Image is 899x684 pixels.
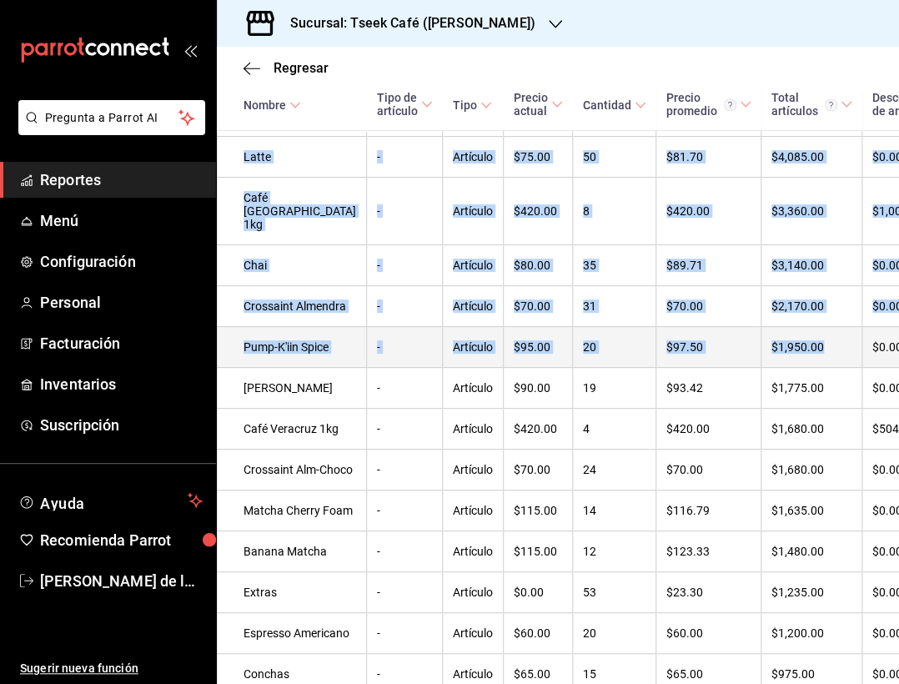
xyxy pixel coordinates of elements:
h3: Sucursal: Tseek Café ([PERSON_NAME]) [277,13,535,33]
td: Artículo [443,572,504,613]
svg: El total artículos considera cambios de precios en los artículos así como costos adicionales por ... [825,98,837,111]
td: 4 [573,409,656,450]
td: Artículo [443,490,504,531]
span: Cantidad [583,98,646,112]
svg: Precio promedio = Total artículos / cantidad [724,98,736,111]
td: Espresso Americano [217,613,367,654]
td: - [367,409,443,450]
td: Pump-K'iin Spice [217,327,367,368]
td: $115.00 [504,490,573,531]
td: 19 [573,368,656,409]
td: 14 [573,490,656,531]
td: 20 [573,327,656,368]
td: Crossaint Alm-Choco [217,450,367,490]
span: Nombre [244,98,301,112]
span: Pregunta a Parrot AI [45,109,179,127]
td: 8 [573,178,656,245]
span: Ayuda [40,490,181,510]
td: - [367,178,443,245]
td: $1,680.00 [761,450,862,490]
div: Tipo [453,98,477,112]
td: 53 [573,572,656,613]
td: Chai [217,245,367,286]
td: $90.00 [504,368,573,409]
td: Café Veracruz 1kg [217,409,367,450]
td: Latte [217,137,367,178]
td: - [367,531,443,572]
td: Crossaint Almendra [217,286,367,327]
td: - [367,137,443,178]
td: $1,200.00 [761,613,862,654]
td: $1,680.00 [761,409,862,450]
span: Configuración [40,250,203,273]
td: $93.42 [656,368,761,409]
td: $3,140.00 [761,245,862,286]
span: Inventarios [40,373,203,395]
td: Artículo [443,368,504,409]
td: $81.70 [656,137,761,178]
td: $70.00 [504,450,573,490]
td: $2,170.00 [761,286,862,327]
td: Café [GEOGRAPHIC_DATA] 1kg [217,178,367,245]
td: $80.00 [504,245,573,286]
td: $115.00 [504,531,573,572]
td: $97.50 [656,327,761,368]
td: 50 [573,137,656,178]
td: 24 [573,450,656,490]
span: Sugerir nueva función [20,660,203,677]
td: Artículo [443,450,504,490]
span: Recomienda Parrot [40,529,203,551]
button: Pregunta a Parrot AI [18,100,205,135]
span: Reportes [40,168,203,191]
td: - [367,450,443,490]
td: $1,635.00 [761,490,862,531]
td: [PERSON_NAME] [217,368,367,409]
div: Nombre [244,98,286,112]
td: $123.33 [656,531,761,572]
button: Regresar [244,60,329,76]
td: Artículo [443,327,504,368]
td: Artículo [443,178,504,245]
td: $3,360.00 [761,178,862,245]
td: $70.00 [656,286,761,327]
span: Facturación [40,332,203,355]
td: $70.00 [656,450,761,490]
td: $4,085.00 [761,137,862,178]
td: Banana Matcha [217,531,367,572]
td: $420.00 [656,409,761,450]
span: Personal [40,291,203,314]
td: $1,775.00 [761,368,862,409]
span: Precio actual [514,91,563,118]
td: Artículo [443,245,504,286]
div: Precio promedio [666,91,736,118]
span: Total artículos [771,91,852,118]
td: $95.00 [504,327,573,368]
td: Artículo [443,137,504,178]
td: $420.00 [656,178,761,245]
td: Artículo [443,531,504,572]
td: $116.79 [656,490,761,531]
td: Artículo [443,613,504,654]
div: Tipo de artículo [377,91,418,118]
span: Suscripción [40,414,203,436]
span: Tipo de artículo [377,91,433,118]
td: - [367,245,443,286]
td: Extras [217,572,367,613]
td: - [367,572,443,613]
td: - [367,613,443,654]
td: - [367,286,443,327]
td: $1,235.00 [761,572,862,613]
td: Matcha Cherry Foam [217,490,367,531]
td: $0.00 [504,572,573,613]
td: $60.00 [504,613,573,654]
span: Tipo [453,98,492,112]
td: $23.30 [656,572,761,613]
td: - [367,368,443,409]
td: $75.00 [504,137,573,178]
td: $1,950.00 [761,327,862,368]
td: 35 [573,245,656,286]
td: - [367,490,443,531]
span: Menú [40,209,203,232]
td: $420.00 [504,178,573,245]
td: - [367,327,443,368]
